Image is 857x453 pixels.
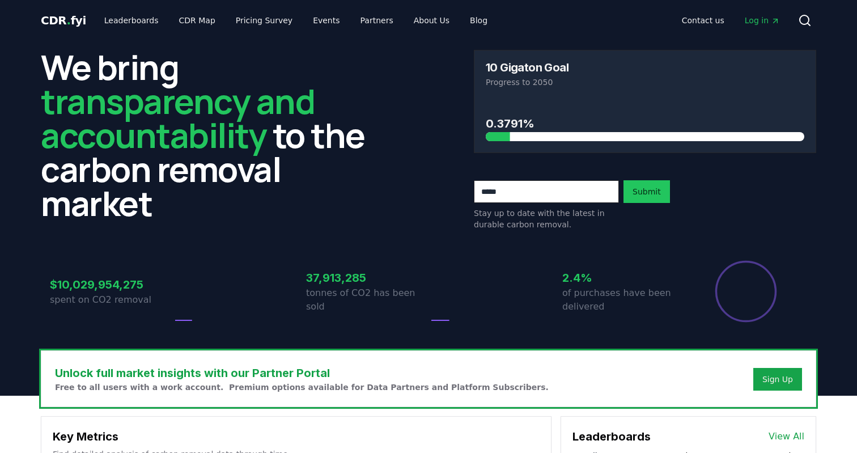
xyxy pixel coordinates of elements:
span: CDR fyi [41,14,86,27]
h2: We bring to the carbon removal market [41,50,383,220]
a: Contact us [673,10,733,31]
div: Percentage of sales delivered [714,260,778,323]
a: Log in [736,10,789,31]
span: Log in [745,15,780,26]
span: . [67,14,71,27]
p: Stay up to date with the latest in durable carbon removal. [474,208,619,230]
h3: 10 Gigaton Goal [486,62,568,73]
h3: Leaderboards [572,428,651,445]
h3: 37,913,285 [306,269,428,286]
a: Pricing Survey [227,10,302,31]
a: Events [304,10,349,31]
p: tonnes of CO2 has been sold [306,286,428,314]
nav: Main [673,10,789,31]
p: of purchases have been delivered [562,286,685,314]
a: Blog [461,10,497,31]
p: Free to all users with a work account. Premium options available for Data Partners and Platform S... [55,382,549,393]
a: CDR Map [170,10,224,31]
span: transparency and accountability [41,78,315,158]
p: spent on CO2 removal [50,293,172,307]
h3: 2.4% [562,269,685,286]
a: View All [769,430,804,443]
nav: Main [95,10,497,31]
button: Sign Up [753,368,802,391]
h3: Key Metrics [53,428,540,445]
h3: Unlock full market insights with our Partner Portal [55,365,549,382]
button: Submit [623,180,670,203]
a: About Us [405,10,459,31]
a: Sign Up [762,374,793,385]
a: Partners [351,10,402,31]
a: Leaderboards [95,10,168,31]
h3: $10,029,954,275 [50,276,172,293]
p: Progress to 2050 [486,77,804,88]
h3: 0.3791% [486,115,804,132]
a: CDR.fyi [41,12,86,28]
